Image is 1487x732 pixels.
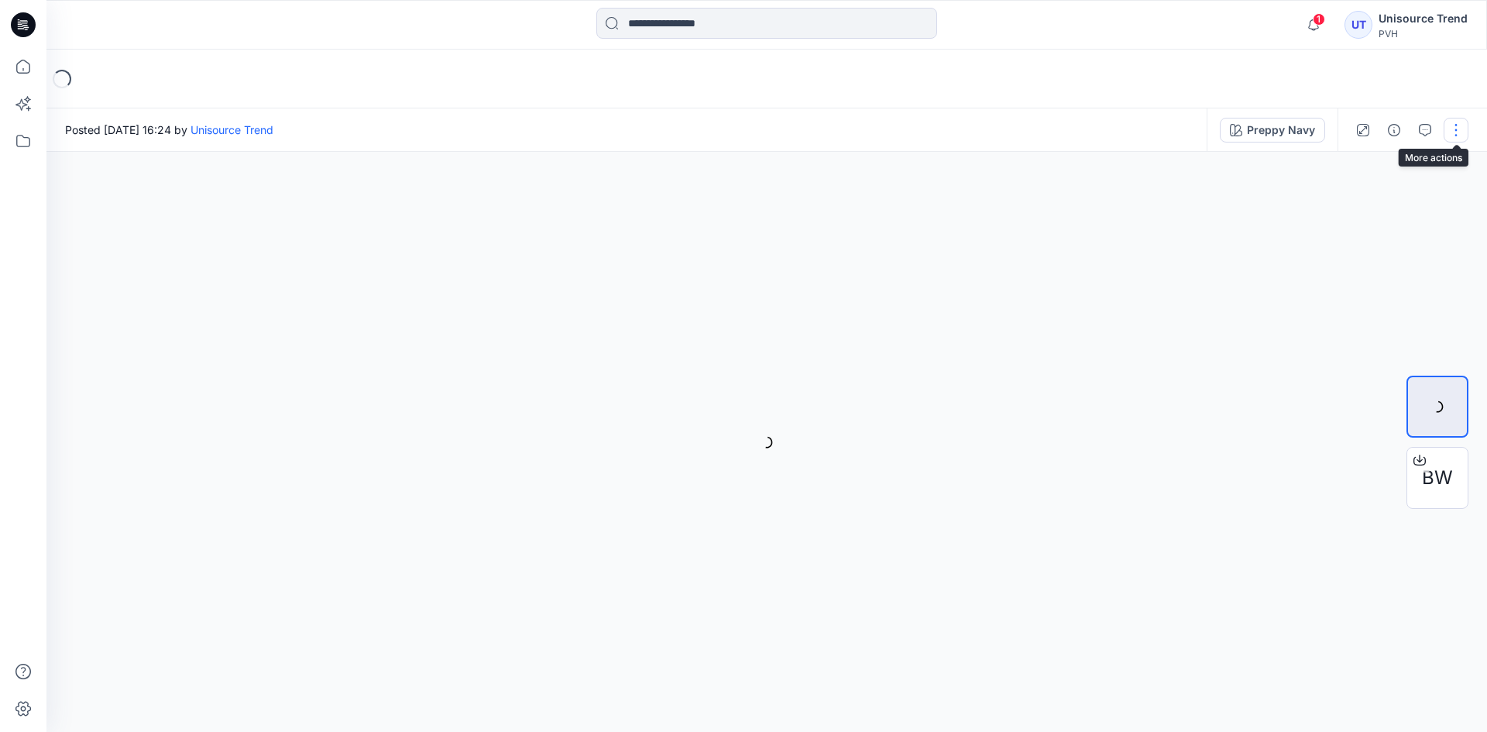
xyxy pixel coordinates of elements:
button: Details [1382,118,1406,143]
a: Unisource Trend [191,123,273,136]
span: 1 [1313,13,1325,26]
button: Preppy Navy [1220,118,1325,143]
div: PVH [1379,28,1468,40]
span: BW [1422,464,1453,492]
span: Posted [DATE] 16:24 by [65,122,273,138]
div: Unisource Trend [1379,9,1468,28]
div: Preppy Navy [1247,122,1315,139]
div: UT [1344,11,1372,39]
